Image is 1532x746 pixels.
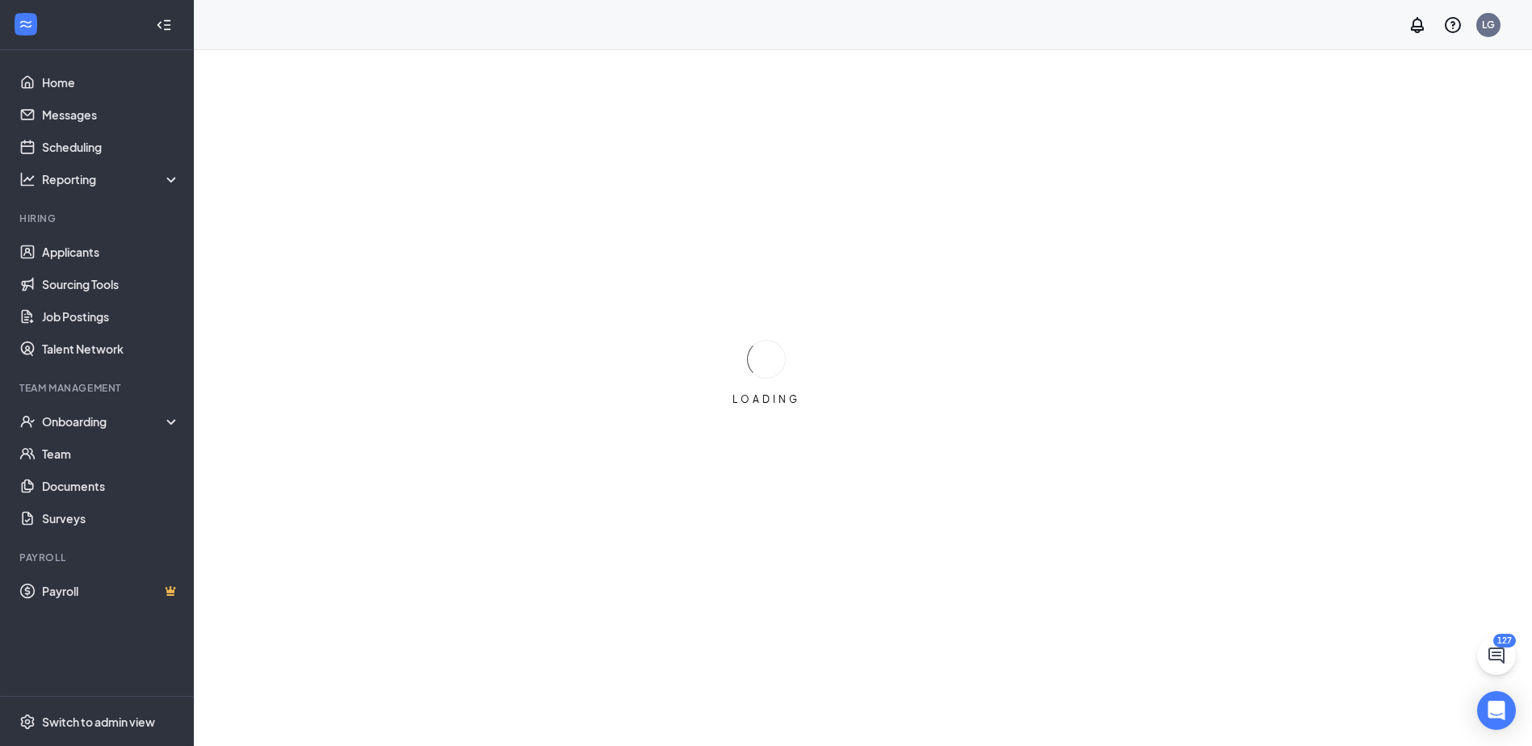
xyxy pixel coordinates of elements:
div: 127 [1493,634,1516,648]
a: Sourcing Tools [42,268,180,300]
a: Applicants [42,236,180,268]
div: Switch to admin view [42,714,155,730]
a: Talent Network [42,333,180,365]
svg: Settings [19,714,36,730]
svg: Notifications [1408,15,1427,35]
svg: Analysis [19,171,36,187]
a: Documents [42,470,180,502]
svg: WorkstreamLogo [18,16,34,32]
a: Surveys [42,502,180,534]
a: Messages [42,98,180,131]
div: LG [1482,18,1495,31]
a: Home [42,66,180,98]
svg: UserCheck [19,413,36,430]
a: Team [42,438,180,470]
a: Scheduling [42,131,180,163]
div: Onboarding [42,413,166,430]
svg: QuestionInfo [1443,15,1463,35]
svg: ChatActive [1487,646,1506,665]
button: ChatActive [1477,636,1516,675]
a: Job Postings [42,300,180,333]
div: LOADING [726,392,807,406]
div: Open Intercom Messenger [1477,691,1516,730]
svg: Collapse [156,17,172,33]
div: Payroll [19,551,177,564]
div: Hiring [19,212,177,225]
a: PayrollCrown [42,575,180,607]
div: Team Management [19,381,177,395]
div: Reporting [42,171,181,187]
